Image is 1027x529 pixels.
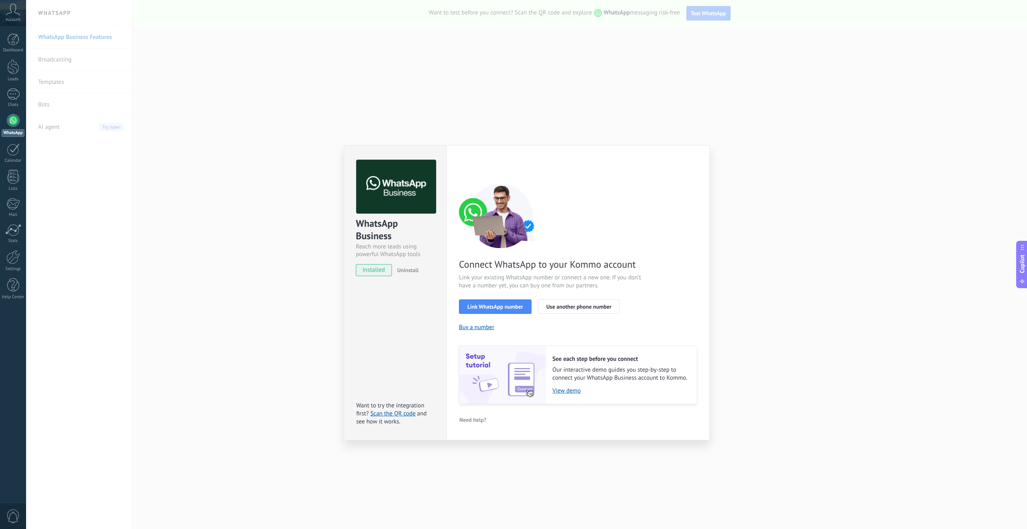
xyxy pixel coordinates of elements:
[459,274,650,290] span: Link your existing WhatsApp number or connect a new one. If you don’t have a number yet, you can ...
[370,410,416,417] a: Scan the QR code
[356,402,424,417] span: Want to try the integration first?
[1018,255,1026,273] span: Copilot
[552,355,689,363] h2: See each step before you connect
[2,102,25,108] div: Chats
[6,17,20,22] span: Account
[356,217,435,243] div: WhatsApp Business
[2,295,25,300] div: Help Center
[2,238,25,244] div: Stats
[459,414,487,426] button: Need help?
[2,77,25,82] div: Leads
[2,129,24,137] div: WhatsApp
[552,387,689,395] a: View demo
[394,264,419,276] button: Uninstall
[459,324,494,331] button: Buy a number
[397,267,419,274] span: Uninstall
[459,184,543,248] img: connect number
[546,304,611,309] span: Use another phone number
[2,186,25,191] div: Lists
[2,267,25,272] div: Settings
[2,48,25,53] div: Dashboard
[467,304,523,309] span: Link WhatsApp number
[459,417,486,423] span: Need help?
[2,212,25,218] div: Mail
[356,410,427,425] span: and see how it works.
[2,158,25,163] div: Calendar
[459,299,532,314] button: Link WhatsApp number
[356,264,392,276] span: installed
[356,243,435,258] div: Reach more leads using powerful WhatsApp tools
[356,160,436,214] img: logo_main.png
[459,258,650,271] span: Connect WhatsApp to your Kommo account
[552,366,689,382] span: Our interactive demo guides you step-by-step to connect your WhatsApp Business account to Kommo.
[538,299,620,314] button: Use another phone number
